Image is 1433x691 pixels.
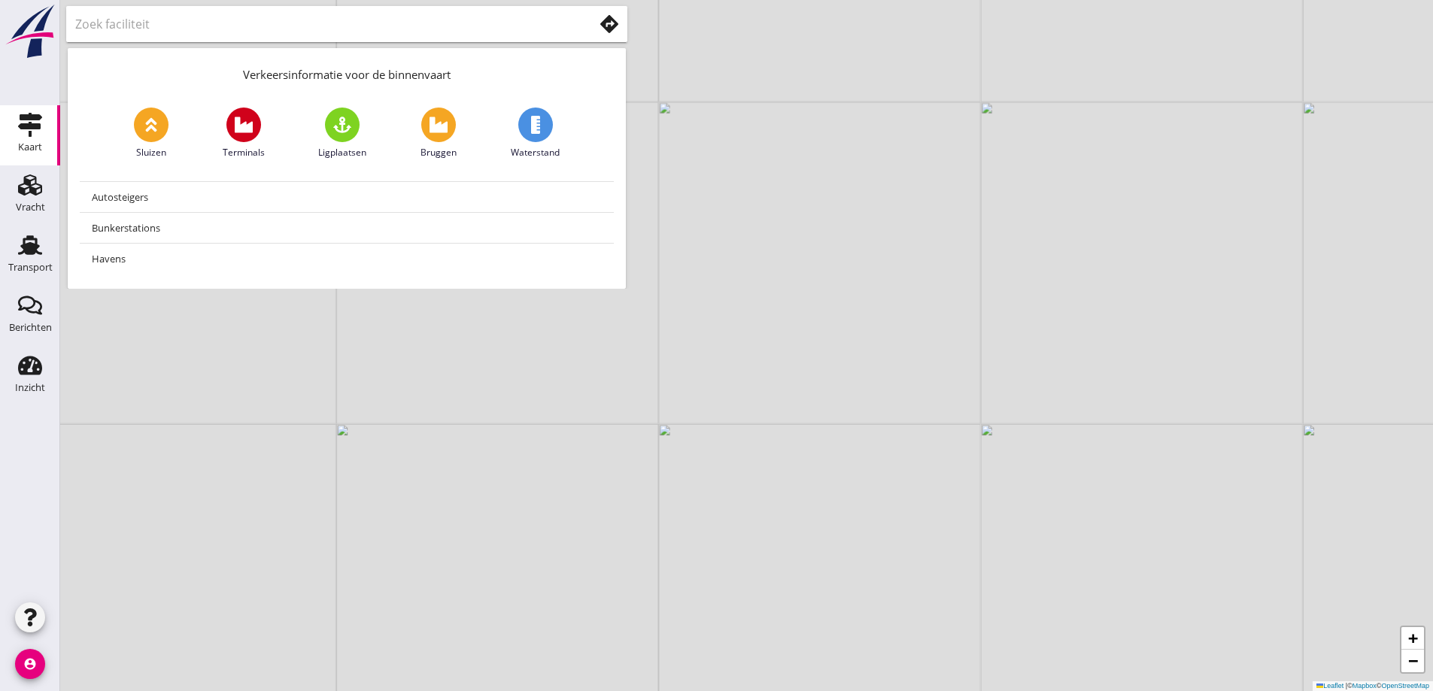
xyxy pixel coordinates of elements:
[1408,629,1418,647] span: +
[511,108,560,159] a: Waterstand
[8,262,53,272] div: Transport
[136,146,166,159] span: Sluizen
[1346,682,1347,689] span: |
[223,146,265,159] span: Terminals
[15,649,45,679] i: account_circle
[511,146,560,159] span: Waterstand
[420,108,457,159] a: Bruggen
[16,202,45,212] div: Vracht
[1408,651,1418,670] span: −
[1353,682,1377,689] a: Mapbox
[1401,627,1424,650] a: Zoom in
[75,12,572,36] input: Zoek faciliteit
[1316,682,1343,689] a: Leaflet
[420,146,457,159] span: Bruggen
[1401,650,1424,672] a: Zoom out
[92,219,602,237] div: Bunkerstations
[134,108,168,159] a: Sluizen
[1381,682,1429,689] a: OpenStreetMap
[18,142,42,152] div: Kaart
[318,146,366,159] span: Ligplaatsen
[15,383,45,392] div: Inzicht
[9,323,52,332] div: Berichten
[223,108,265,159] a: Terminals
[92,188,602,206] div: Autosteigers
[3,4,57,59] img: logo-small.a267ee39.svg
[318,108,366,159] a: Ligplaatsen
[68,48,626,95] div: Verkeersinformatie voor de binnenvaart
[1313,681,1433,691] div: © ©
[92,250,602,268] div: Havens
